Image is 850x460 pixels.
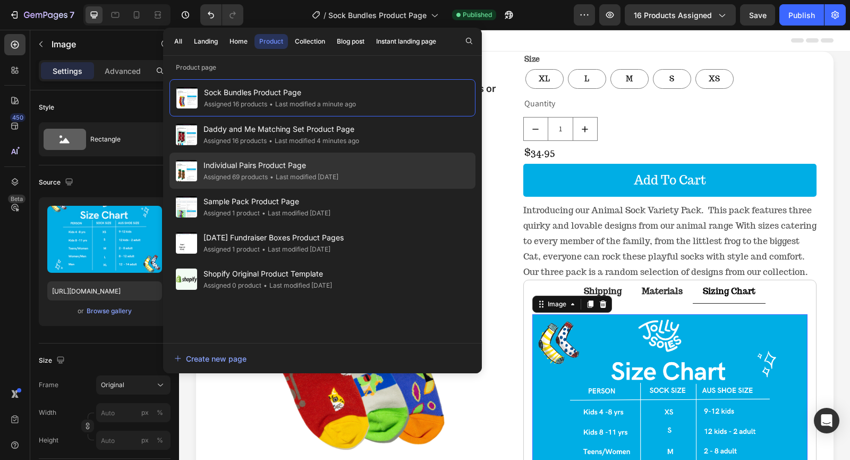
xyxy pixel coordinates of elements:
span: 16 products assigned [634,10,712,21]
button: 16 products assigned [625,4,736,26]
div: Source [39,175,75,190]
p: Advanced [105,65,141,77]
span: • [263,281,267,289]
span: Original [101,380,124,390]
div: Assigned 69 products [203,172,268,182]
input: px% [96,431,171,450]
img: 3 Pack of Socks - Cat, Frog & toucan designs [34,157,310,434]
div: Blog post [337,37,364,46]
strong: Shipping [405,256,443,267]
button: Save [740,4,775,26]
div: Assigned 0 product [203,280,261,291]
p: Image [52,38,142,51]
input: quantity [369,88,394,111]
button: Home [225,34,252,49]
span: Published [463,10,492,20]
strong: Materials [463,256,504,267]
div: 450 [10,113,25,122]
div: All [174,37,182,46]
button: 7 [4,4,79,26]
button: % [139,434,151,447]
button: Add To Cart [344,134,637,167]
button: increment [394,88,418,111]
div: Landing [194,37,218,46]
div: Rectangle [90,127,155,152]
div: Last modified [DATE] [260,208,330,219]
button: Collection [290,34,330,49]
div: Instant landing page [376,37,436,46]
label: Frame [39,380,58,390]
div: Image [367,270,389,279]
div: Product [259,37,283,46]
span: Sock Bundles Product Page [204,86,356,99]
div: Beta [8,195,25,203]
div: Quantity [344,65,637,83]
button: % [139,406,151,419]
div: Last modified [DATE] [268,172,338,182]
strong: Sizing Chart [524,256,576,267]
span: • [269,100,273,108]
div: Last modified a minute ago [267,99,356,110]
div: Collection [295,37,325,46]
span: Save [749,11,767,20]
span: M [445,43,456,56]
span: or [78,305,84,317]
div: Undo/Redo [200,4,243,26]
p: Product page [163,62,482,73]
div: Assigned 1 product [203,244,260,255]
button: Blog post [332,34,369,49]
div: Last modified [DATE] [260,244,330,255]
div: % [157,436,163,445]
span: S [488,43,497,56]
span: [DATE] Fundraiser Boxes Product Pages [203,231,344,244]
span: L [403,43,412,56]
div: Last modified 4 minutes ago [267,136,359,146]
button: Instant landing page [371,34,441,49]
div: Publish [788,10,815,21]
button: Original [96,375,171,395]
button: Product [254,34,288,49]
div: Last modified [DATE] [261,280,332,291]
div: Size [39,354,67,368]
label: Height [39,436,58,445]
span: • [262,209,266,217]
span: • [262,245,266,253]
div: Assigned 1 product [203,208,260,219]
button: Browse gallery [86,306,132,316]
div: Add To Cart [455,143,527,158]
span: Sample Pack Product Page [203,195,330,208]
div: Style [39,103,54,112]
button: Create new page [174,348,471,369]
button: Publish [779,4,824,26]
div: % [157,408,163,417]
div: Open Intercom Messenger [814,408,839,433]
div: px [141,408,149,417]
button: All [169,34,187,49]
span: • [269,137,273,145]
span: Introducing our Animal Sock Variety Pack. This pack features three quirky and lovable designs fro... [344,175,637,247]
div: Create new page [174,353,246,364]
input: px% [96,403,171,422]
div: px [141,436,149,445]
div: $34.95 [344,115,637,130]
span: Daddy and Me Matching Set Product Page [203,123,359,136]
span: / [324,10,326,21]
div: Home [229,37,248,46]
button: Landing [189,34,223,49]
span: Shopify Original Product Template [203,267,332,280]
span: XL [358,43,373,56]
p: Settings [53,65,82,77]
legend: Size [344,22,362,37]
iframe: Design area [179,30,850,460]
span: Sock Bundles Product Page [328,10,427,21]
button: decrement [345,88,369,111]
div: Assigned 16 products [204,99,267,110]
input: https://example.com/image.jpg [47,281,162,300]
button: px [154,434,166,447]
div: Assigned 16 products [203,136,267,146]
div: Browse gallery [87,306,132,316]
